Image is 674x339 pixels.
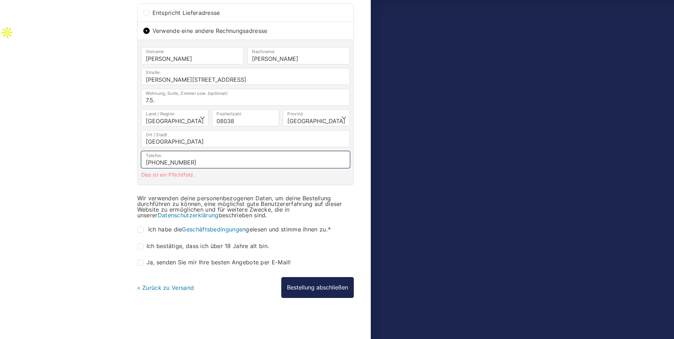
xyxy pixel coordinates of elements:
[137,226,144,233] input: Ich habe dieGeschäftsbedingungengelesen und stimme ihnen zu.
[137,259,144,266] input: Ja, senden Sie mir Ihre besten Angebote per E-Mail!
[182,226,246,233] a: Geschäftsbedingungen
[152,28,348,34] span: Verwende eine andere Rechnungsadresse
[137,284,194,291] a: « Zurück zu Versand
[148,226,331,233] span: Ich habe die gelesen und stimme ihnen zu.
[141,151,350,168] input: Telefon
[137,259,291,266] label: Ja, senden Sie mir Ihre besten Angebote per E-Mail!
[137,243,269,249] label: Ich bestätige, dass ich über 18 Jahre alt bin.
[141,68,350,85] input: Straße
[247,47,350,64] input: Nachname
[212,109,279,126] input: Postleitzahl
[137,243,144,249] input: Ich bestätige, dass ich über 18 Jahre alt bin.
[158,212,219,219] a: Datenschutzerklärung
[141,172,350,178] li: Dies ist ein Pflichtfeld.
[141,47,244,64] input: Vorname
[281,277,354,298] button: Bestellung abschließen
[141,89,350,106] input: Wohnung, Suite, Zimmer usw. (optional)
[137,195,354,218] p: Wir verwenden deine personenbezogenen Daten, um deine Bestellung durchführen zu können, eine mögl...
[152,10,348,16] span: Entspricht Lieferadresse
[141,130,350,147] input: Ort / Stadt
